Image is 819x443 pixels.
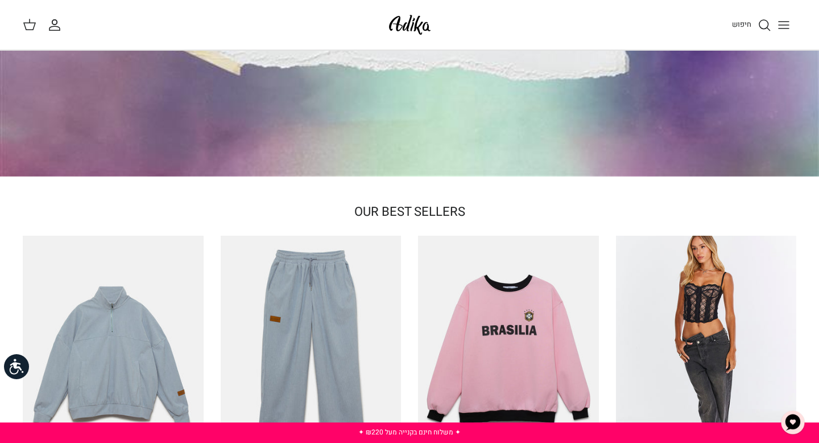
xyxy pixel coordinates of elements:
[771,13,796,38] button: Toggle menu
[732,18,771,32] a: חיפוש
[48,18,66,32] a: החשבון שלי
[732,19,751,30] span: חיפוש
[354,203,465,221] a: OUR BEST SELLERS
[358,427,461,437] a: ✦ משלוח חינם בקנייה מעל ₪220 ✦
[386,11,434,38] img: Adika IL
[776,405,810,440] button: צ'אט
